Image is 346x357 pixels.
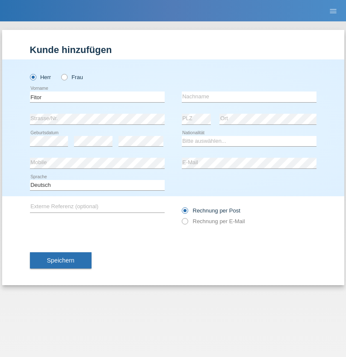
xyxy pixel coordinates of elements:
[30,44,316,55] h1: Kunde hinzufügen
[182,207,240,214] label: Rechnung per Post
[61,74,83,80] label: Frau
[182,218,245,224] label: Rechnung per E-Mail
[182,218,187,229] input: Rechnung per E-Mail
[329,7,337,15] i: menu
[61,74,67,80] input: Frau
[30,252,92,268] button: Speichern
[30,74,51,80] label: Herr
[47,257,74,264] span: Speichern
[325,8,342,13] a: menu
[182,207,187,218] input: Rechnung per Post
[30,74,35,80] input: Herr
